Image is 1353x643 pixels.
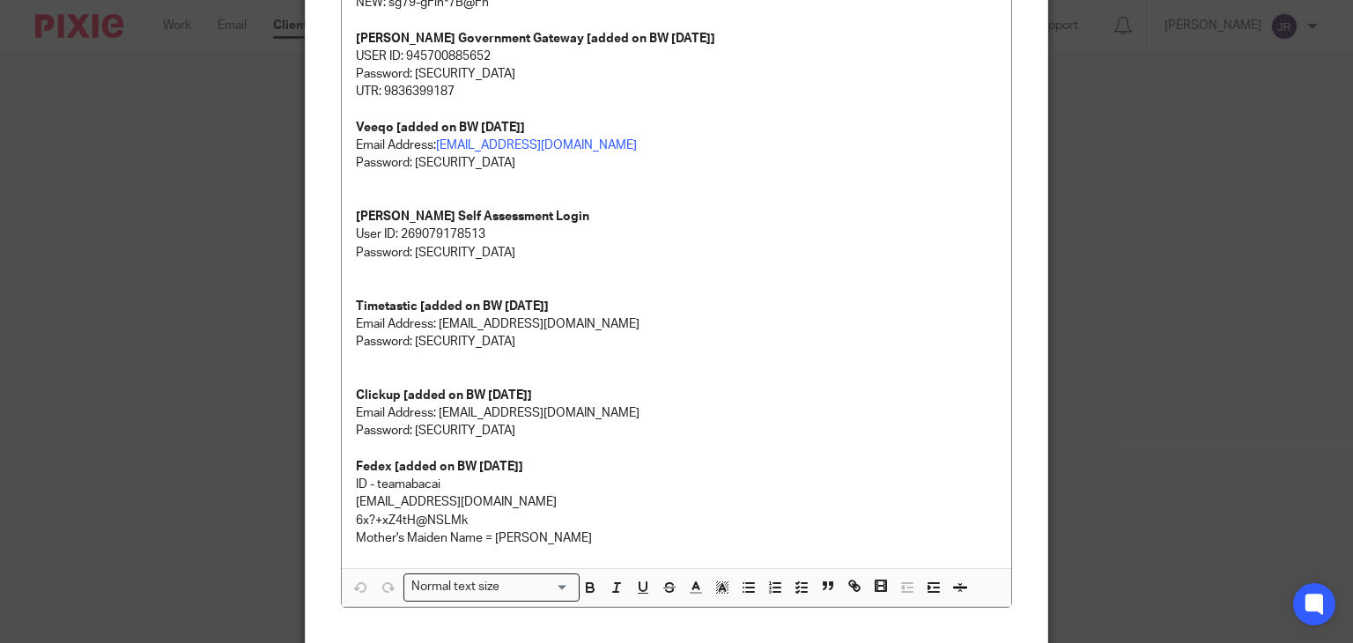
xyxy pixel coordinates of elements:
p: Email Address: [EMAIL_ADDRESS][DOMAIN_NAME] [356,315,998,333]
a: [EMAIL_ADDRESS][DOMAIN_NAME] [436,139,637,152]
p: USER ID: 945700885652 [356,48,998,65]
strong: [PERSON_NAME] Government Gateway [added on BW [DATE]] [356,33,715,45]
p: Password: [SECURITY_DATA] [356,422,998,440]
strong: [PERSON_NAME] Self Assessment Login [356,211,589,223]
p: Password: [SECURITY_DATA] [356,244,998,262]
p: Password: [SECURITY_DATA] [356,154,998,172]
p: Email Address: [EMAIL_ADDRESS][DOMAIN_NAME] [356,404,998,422]
p: Mother's Maiden Name = [PERSON_NAME] [356,529,998,547]
p: Password: [SECURITY_DATA] [356,333,998,351]
strong: Timetastic [added on BW [DATE]] [356,300,549,313]
p: 6x?+xZ4tH@NSLMk [356,512,998,529]
p: UTR: 9836399187 [356,83,998,100]
strong: Fedex [added on BW [DATE]] [356,461,523,473]
strong: Veeqo [356,122,394,134]
input: Search for option [506,578,569,596]
strong: [added on BW [DATE]] [396,122,525,134]
p: Password: [SECURITY_DATA] [356,65,998,83]
p: User ID: 269079178513 [356,225,998,243]
strong: Clickup [added on BW [DATE]] [356,389,532,402]
p: Email Address: [356,137,998,154]
span: Normal text size [408,578,504,596]
p: [EMAIL_ADDRESS][DOMAIN_NAME] [356,493,998,511]
div: Search for option [403,573,580,601]
p: ID - teamabacai [356,476,998,493]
